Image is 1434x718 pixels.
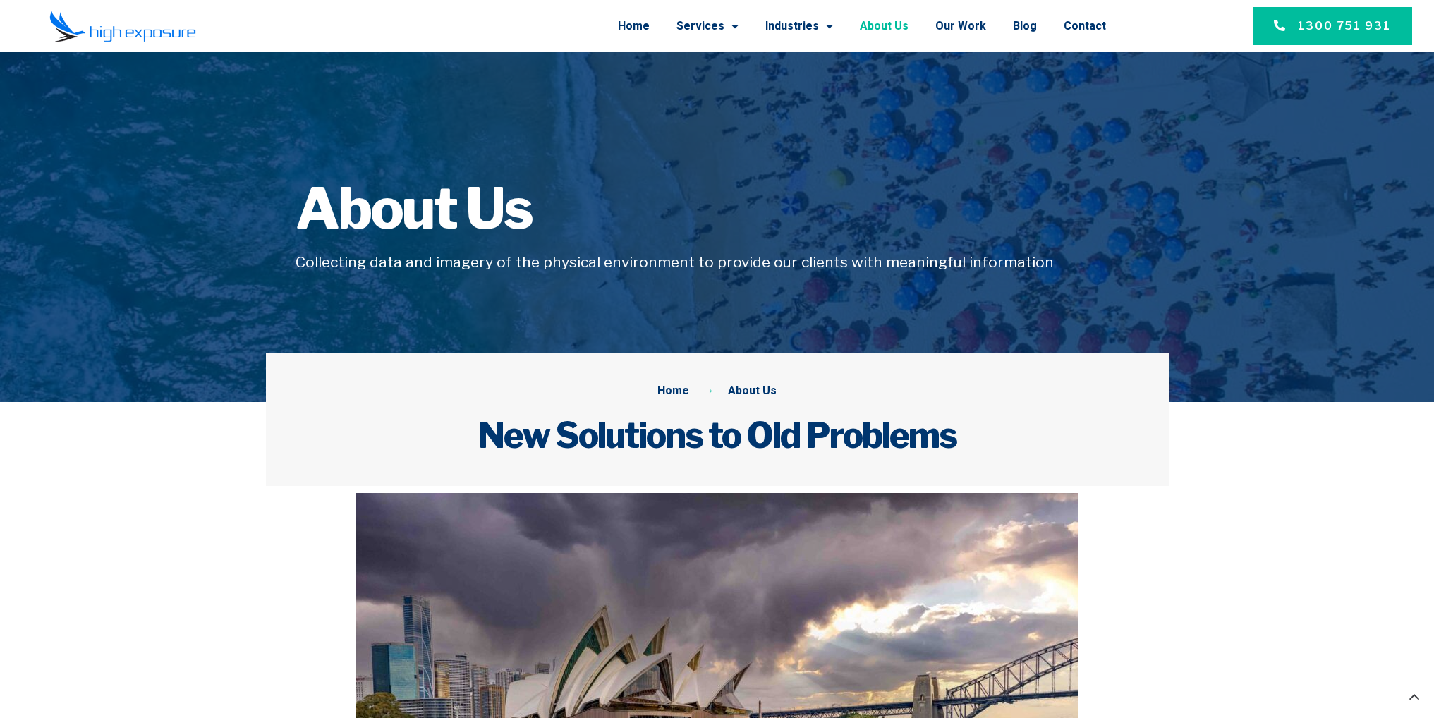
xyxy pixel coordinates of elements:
a: About Us [860,8,909,44]
a: Services [676,8,739,44]
a: Industries [765,8,833,44]
h5: Collecting data and imagery of the physical environment to provide our clients with meaningful in... [296,251,1139,274]
a: Home [618,8,650,44]
span: Home [657,382,689,401]
img: Final-Logo copy [49,11,196,42]
span: 1300 751 931 [1298,18,1391,35]
h2: New Solutions to Old Problems [296,414,1139,456]
h1: About Us [296,181,1139,237]
a: 1300 751 931 [1253,7,1412,45]
a: Our Work [935,8,986,44]
span: About Us [724,382,777,401]
a: Blog [1013,8,1037,44]
a: Contact [1064,8,1106,44]
nav: Menu [243,8,1106,44]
